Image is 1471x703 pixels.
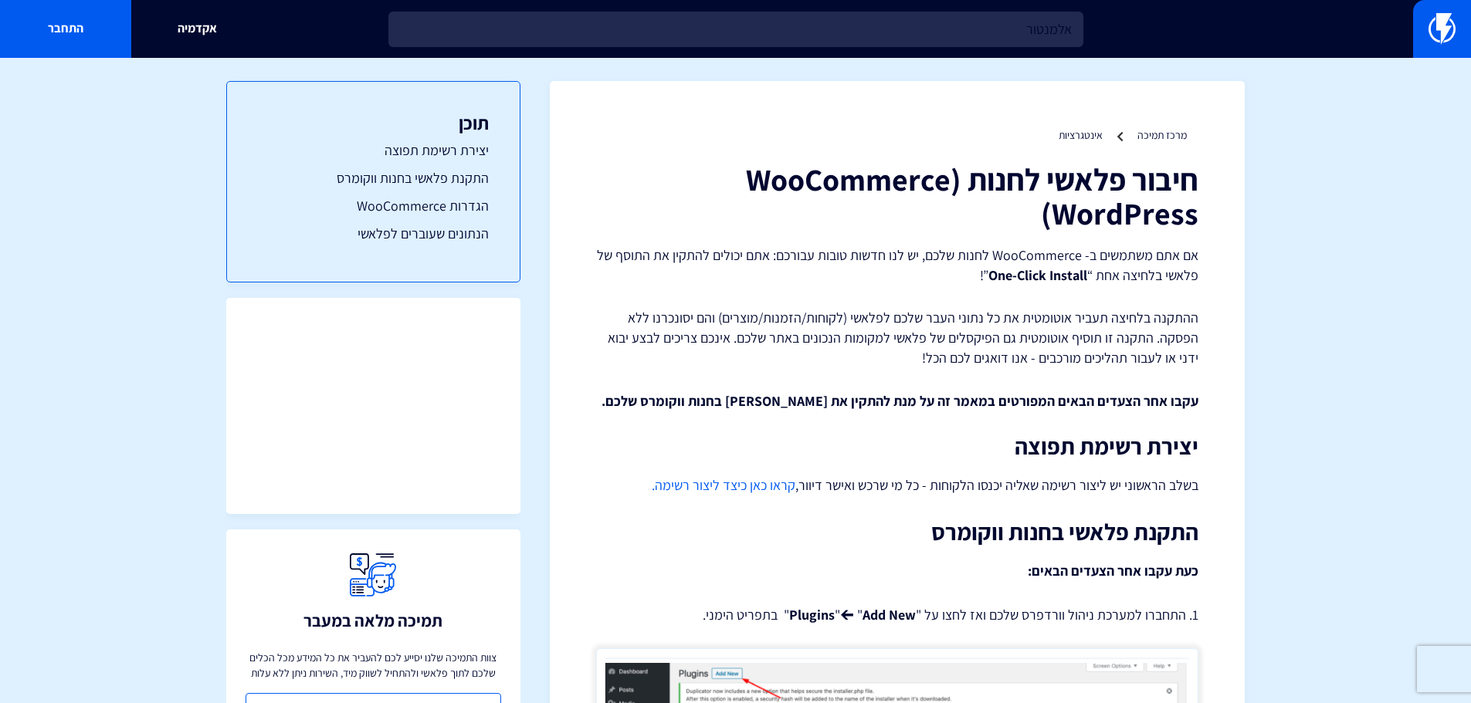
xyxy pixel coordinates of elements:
a: הגדרות WooCommerce [258,196,489,216]
p: ההתקנה בלחיצה תעביר אוטומטית את כל נתוני העבר שלכם לפלאשי (לקוחות/הזמנות/מוצרים) והם יסונכרנו ללא... [596,308,1198,367]
strong: Plugins [789,606,835,624]
strong: Add New [863,606,916,624]
a: הנתונים שעוברים לפלאשי [258,224,489,244]
p: צוות התמיכה שלנו יסייע לכם להעביר את כל המידע מכל הכלים שלכם לתוך פלאשי ולהתחיל לשווק מיד, השירות... [246,650,501,681]
h3: תוכן [258,113,489,133]
strong: עקבו אחר הצעדים הבאים המפורטים במאמר זה על מנת להתקין את [PERSON_NAME] בחנות ווקומרס שלכם. [602,392,1198,410]
a: אינטגרציות [1059,128,1103,142]
h2: התקנת פלאשי בחנות ווקומרס [596,519,1198,545]
strong: One-Click Install [988,266,1087,284]
a: התקנת פלאשי בחנות ווקומרס [258,168,489,188]
strong: כעת עקבו אחר הצעדים הבאים: [1028,562,1198,580]
p: אם אתם משתמשים ב- WooCommerce לחנות שלכם, יש לנו חדשות טובות עבורכם: אתם יכולים להתקין את התוסף ש... [596,245,1198,285]
a: יצירת רשימת תפוצה [258,140,489,161]
input: חיפוש מהיר... [388,12,1083,47]
h3: תמיכה מלאה במעבר [303,611,442,630]
h1: חיבור פלאשי לחנות (WooCommerce (WordPress [596,162,1198,230]
p: 1. התחברו למערכת ניהול וורדפרס שלכם ואז לחצו על " "🡨 " " בתפריט הימני. [596,605,1198,625]
p: בשלב הראשוני יש ליצור רשימה שאליה יכנסו הלקוחות - כל מי שרכש ואישר דיוור, [596,475,1198,496]
a: קראו כאן כיצד ליצור רשימה. [652,476,795,494]
h2: יצירת רשימת תפוצה [596,434,1198,459]
a: מרכז תמיכה [1137,128,1187,142]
